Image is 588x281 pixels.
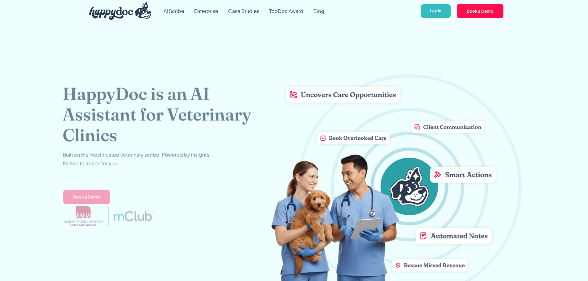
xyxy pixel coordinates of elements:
h1: HappyDoc is an AI Assistant for Veterinary Clinics [63,83,271,146]
img: AAHA Advantage logo [63,206,103,226]
p: Built on the most trusted veterinary scribe. Powered by insights. Raised to action for you. [63,150,211,167]
a: Book a Demo [456,3,504,19]
a: home [84,1,152,22]
img: mclub logo [113,211,153,221]
a: Book a Demo [63,189,111,205]
img: HappyDoc Logo: A happy dog with his ear up, listening. [89,2,152,20]
a: Log In [420,4,451,19]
